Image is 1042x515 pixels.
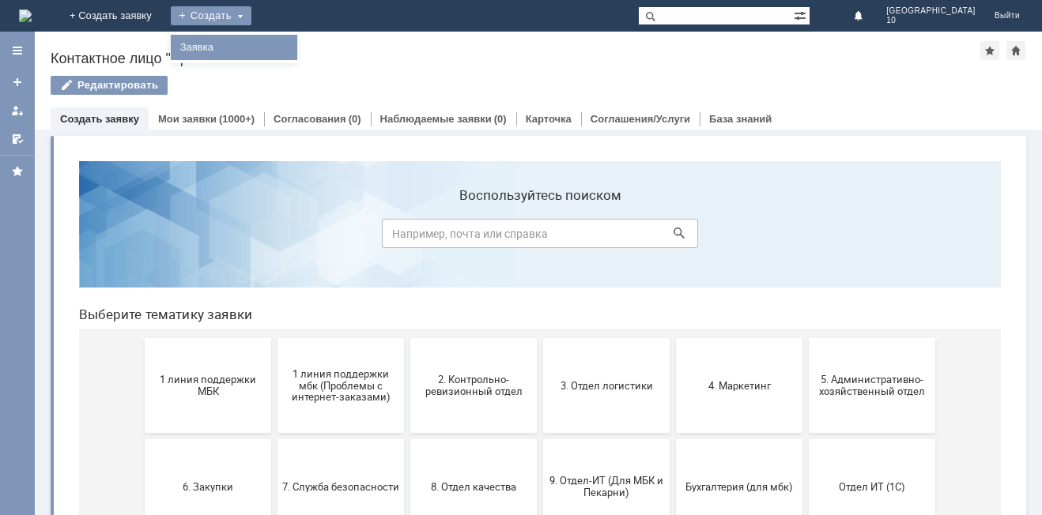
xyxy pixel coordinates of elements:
[83,427,200,451] span: Отдел-ИТ (Битрикс24 и CRM)
[19,9,32,22] img: logo
[1006,41,1025,60] div: Сделать домашней страницей
[614,427,731,451] span: Это соглашение не активно!
[5,70,30,95] a: Создать заявку
[344,392,470,487] button: Финансовый отдел
[19,9,32,22] a: Перейти на домашнюю страницу
[171,6,251,25] div: Создать
[477,291,603,385] button: 9. Отдел-ИТ (Для МБК и Пекарни)
[344,190,470,284] button: 2. Контрольно-ревизионный отдел
[610,190,736,284] button: 4. Маркетинг
[83,225,200,249] span: 1 линия поддержки МБК
[78,190,205,284] button: 1 линия поддержки МБК
[349,332,466,344] span: 8. Отдел качества
[211,190,338,284] button: 1 линия поддержки мбк (Проблемы с интернет-заказами)
[216,332,333,344] span: 7. Служба безопасности
[51,51,980,66] div: Контактное лицо "Брянск 10"
[349,433,466,445] span: Финансовый отдел
[591,113,690,125] a: Соглашения/Услуги
[886,6,976,16] span: [GEOGRAPHIC_DATA]
[344,291,470,385] button: 8. Отдел качества
[526,113,572,125] a: Карточка
[13,158,934,174] header: Выберите тематику заявки
[315,70,632,100] input: Например, почта или справка
[216,433,333,445] span: Отдел-ИТ (Офис)
[481,231,598,242] span: 3. Отдел логистики
[794,7,810,22] span: Расширенный поиск
[481,433,598,445] span: Франчайзинг
[747,421,864,457] span: [PERSON_NAME]. Услуги ИТ для МБК (оформляет L1)
[5,98,30,123] a: Мои заявки
[747,225,864,249] span: 5. Административно-хозяйственный отдел
[60,113,139,125] a: Создать заявку
[477,190,603,284] button: 3. Отдел логистики
[614,231,731,242] span: 4. Маркетинг
[494,113,507,125] div: (0)
[709,113,772,125] a: База знаний
[174,38,294,57] a: Заявка
[349,225,466,249] span: 2. Контрольно-ревизионный отдел
[747,332,864,344] span: Отдел ИТ (1С)
[211,392,338,487] button: Отдел-ИТ (Офис)
[78,291,205,385] button: 6. Закупки
[274,113,346,125] a: Согласования
[5,126,30,152] a: Мои согласования
[742,392,869,487] button: [PERSON_NAME]. Услуги ИТ для МБК (оформляет L1)
[477,392,603,487] button: Франчайзинг
[614,332,731,344] span: Бухгалтерия (для мбк)
[211,291,338,385] button: 7. Служба безопасности
[742,291,869,385] button: Отдел ИТ (1С)
[742,190,869,284] button: 5. Административно-хозяйственный отдел
[481,326,598,350] span: 9. Отдел-ИТ (Для МБК и Пекарни)
[219,113,255,125] div: (1000+)
[315,39,632,55] label: Воспользуйтесь поиском
[78,392,205,487] button: Отдел-ИТ (Битрикс24 и CRM)
[83,332,200,344] span: 6. Закупки
[886,16,976,25] span: 10
[216,219,333,254] span: 1 линия поддержки мбк (Проблемы с интернет-заказами)
[610,291,736,385] button: Бухгалтерия (для мбк)
[158,113,217,125] a: Мои заявки
[380,113,492,125] a: Наблюдаемые заявки
[349,113,361,125] div: (0)
[610,392,736,487] button: Это соглашение не активно!
[980,41,999,60] div: Добавить в избранное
